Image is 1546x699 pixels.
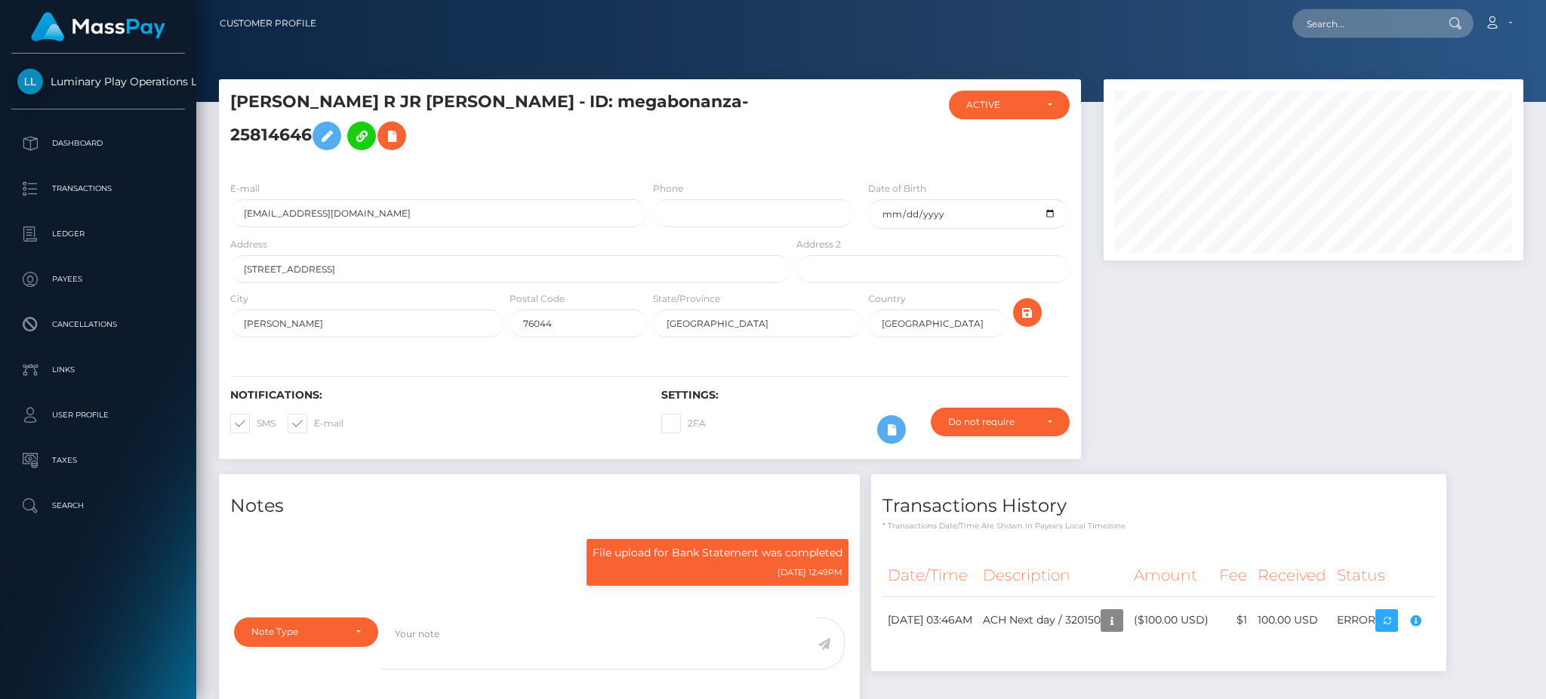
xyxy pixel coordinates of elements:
small: [DATE] 12:49PM [778,567,842,577]
a: Ledger [11,215,185,253]
p: * Transactions date/time are shown in payee's local timezone [882,520,1435,531]
p: Links [17,359,179,381]
label: Country [868,292,906,306]
div: Note Type [251,626,343,638]
th: Amount [1129,555,1214,596]
p: Dashboard [17,132,179,155]
p: File upload for Bank Statement was completed [593,545,842,561]
label: City [230,292,248,306]
label: 2FA [661,414,706,433]
div: ACTIVE [966,99,1035,111]
h4: Transactions History [882,493,1435,519]
h6: Notifications: [230,389,639,402]
p: Ledger [17,223,179,245]
a: Cancellations [11,306,185,343]
h5: [PERSON_NAME] R JR [PERSON_NAME] - ID: megabonanza-25814646 [230,91,782,158]
label: Address [230,238,267,251]
div: Do not require [948,416,1035,428]
a: Payees [11,260,185,298]
button: Note Type [234,617,378,646]
td: ACH Next day / 320150 [978,596,1129,644]
td: ERROR [1332,596,1435,644]
label: Phone [653,182,683,196]
th: Fee [1214,555,1252,596]
label: Postal Code [510,292,565,306]
h6: Settings: [661,389,1070,402]
a: Links [11,351,185,389]
p: Payees [17,268,179,291]
p: Cancellations [17,313,179,336]
label: State/Province [653,292,720,306]
a: Dashboard [11,125,185,162]
a: Transactions [11,170,185,208]
label: E-mail [230,182,260,196]
h4: Notes [230,493,848,519]
label: Date of Birth [868,182,926,196]
p: Taxes [17,449,179,472]
label: E-mail [288,414,343,433]
label: SMS [230,414,276,433]
th: Status [1332,555,1435,596]
span: Luminary Play Operations Limited [11,75,185,88]
p: User Profile [17,404,179,426]
button: Do not require [931,408,1070,436]
p: Transactions [17,177,179,200]
th: Received [1252,555,1332,596]
td: [DATE] 03:46AM [882,596,978,644]
td: 100.00 USD [1252,596,1332,644]
td: $1 [1214,596,1252,644]
td: ($100.00 USD) [1129,596,1214,644]
a: Taxes [11,442,185,479]
img: MassPay Logo [31,12,165,42]
a: User Profile [11,396,185,434]
input: Search... [1292,9,1434,38]
button: ACTIVE [949,91,1070,119]
p: Search [17,494,179,517]
a: Customer Profile [220,8,316,39]
th: Date/Time [882,555,978,596]
a: Search [11,487,185,525]
th: Description [978,555,1129,596]
label: Address 2 [796,238,841,251]
img: Luminary Play Operations Limited [17,69,43,94]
